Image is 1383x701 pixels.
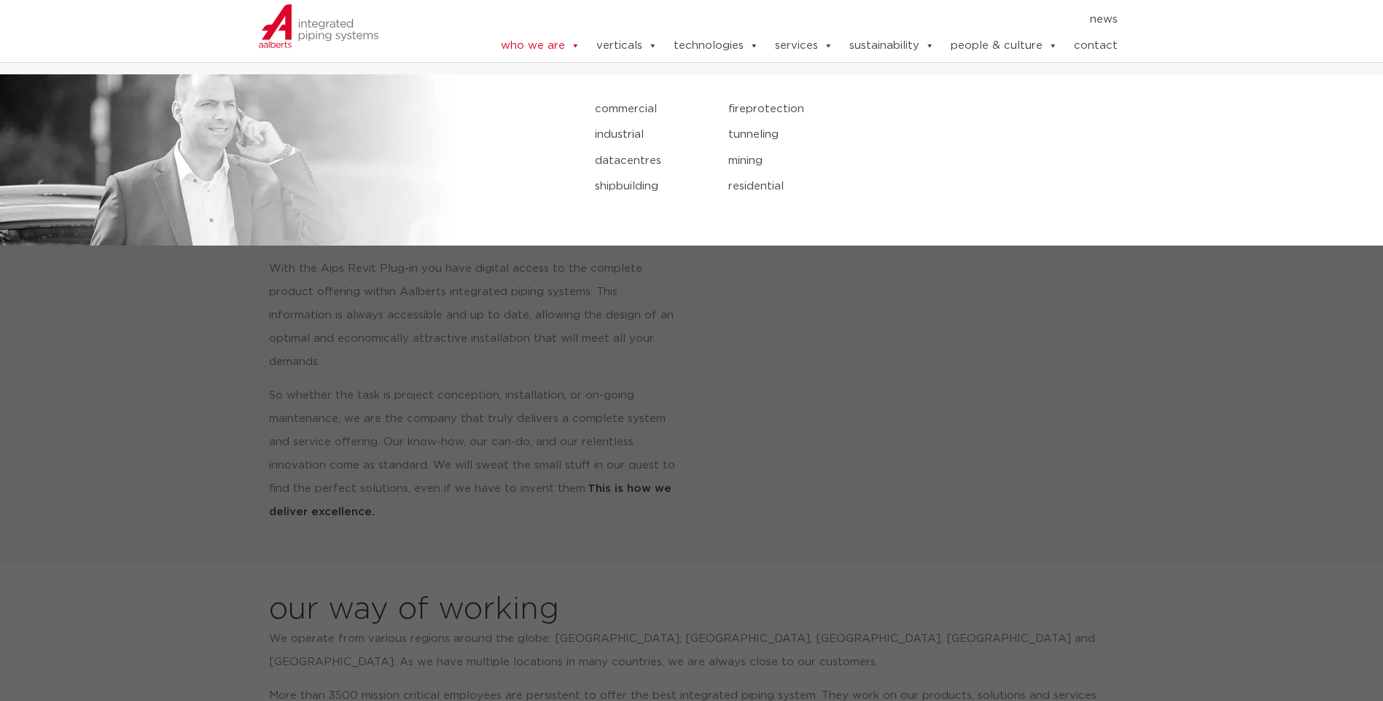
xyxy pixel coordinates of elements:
[595,125,706,144] a: industrial
[674,31,759,60] a: technologies
[1074,31,1118,60] a: contact
[501,31,580,60] a: who we are
[728,125,1106,144] a: tunneling
[269,384,675,524] p: So whether the task is project conception, installation, or on-going maintenance, we are the comp...
[269,627,1104,674] p: We operate from various regions around the globe: [GEOGRAPHIC_DATA], [GEOGRAPHIC_DATA], [GEOGRAPH...
[595,100,706,119] a: commercial
[595,177,706,196] a: shipbuilding
[849,31,935,60] a: sustainability
[1090,8,1118,31] a: news
[775,31,833,60] a: services
[269,257,675,374] p: With the Aips Revit Plug-in you have digital access to the complete product offering within Aalbe...
[596,31,658,60] a: verticals
[951,31,1058,60] a: people & culture
[728,177,1106,196] a: residential
[456,8,1118,31] nav: Menu
[595,152,706,171] a: datacentres
[269,592,559,627] h2: our way of working
[728,152,1106,171] a: mining
[269,483,671,517] strong: This is how we deliver excellence.
[728,100,1106,119] a: fireprotection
